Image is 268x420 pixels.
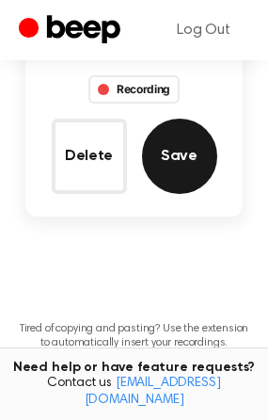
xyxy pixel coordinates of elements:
[11,376,257,409] span: Contact us
[15,322,253,350] p: Tired of copying and pasting? Use the extension to automatically insert your recordings.
[52,119,127,194] button: Delete Audio Record
[142,119,217,194] button: Save Audio Record
[88,75,180,104] div: Recording
[19,12,125,49] a: Beep
[85,377,221,407] a: [EMAIL_ADDRESS][DOMAIN_NAME]
[158,8,249,53] a: Log Out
